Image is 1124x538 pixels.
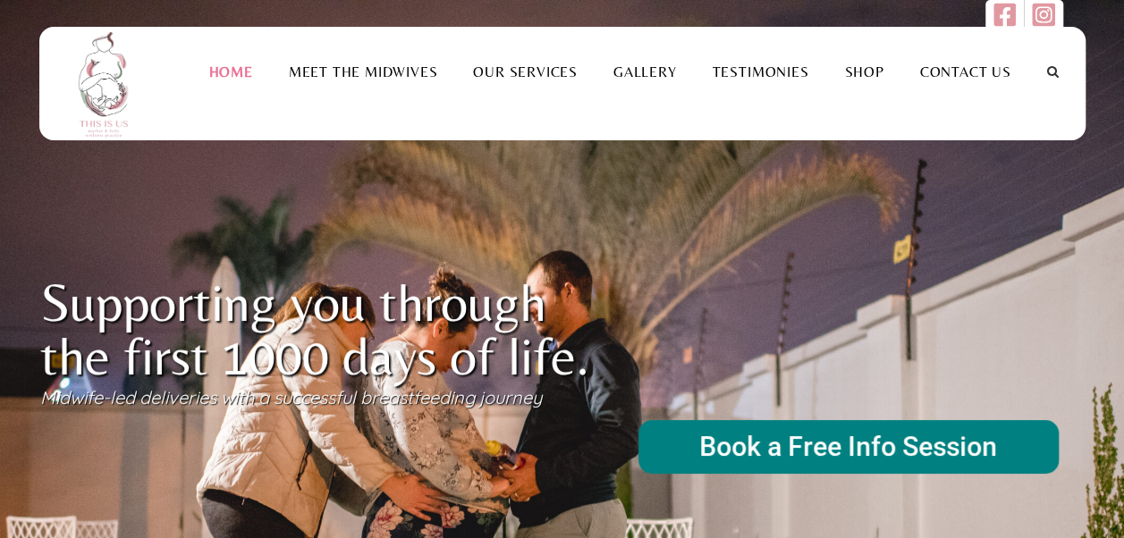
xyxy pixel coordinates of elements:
div: d [439,384,450,411]
div: c [300,384,309,411]
div: d [59,384,70,411]
div: f [413,384,419,411]
a: Contact Us [902,63,1029,80]
div: c [292,384,300,411]
div: t [238,384,244,411]
div: e [378,384,388,411]
div: i [55,384,59,411]
div: s [208,384,216,411]
a: Meet the Midwives [271,63,456,80]
div: f [335,384,342,411]
div: e [199,384,208,411]
div: e [429,384,439,411]
div: e [178,384,188,411]
div: o [484,384,494,411]
rs-layer: Supporting you through the first 1000 days of life. [40,275,610,382]
a: Gallery [596,63,695,80]
a: Shop [826,63,901,80]
div: a [388,384,399,411]
div: w [221,384,234,411]
img: facebook-square.svg [993,2,1016,28]
div: l [160,384,165,411]
div: e [309,384,319,411]
div: d [139,384,150,411]
div: u [282,384,292,411]
div: r [188,384,195,411]
div: s [319,384,327,411]
div: l [351,384,356,411]
div: e [522,384,532,411]
div: r [504,384,511,411]
div: u [342,384,351,411]
div: b [360,384,371,411]
a: Home [190,63,270,80]
div: e [150,384,160,411]
div: v [168,384,178,411]
div: u [494,384,504,411]
div: j [479,384,484,411]
div: l [110,384,114,411]
div: i [234,384,238,411]
div: s [274,384,282,411]
div: n [453,384,464,411]
div: a [258,384,269,411]
div: g [464,384,475,411]
div: i [450,384,453,411]
a: Follow us on Instagram [1032,12,1054,32]
div: r [371,384,378,411]
div: - [103,384,110,411]
a: Testimonies [694,63,826,80]
div: t [407,384,413,411]
div: s [399,384,407,411]
div: h [244,384,254,411]
div: f [87,384,93,411]
div: n [511,384,522,411]
div: y [532,384,542,411]
div: e [114,384,124,411]
div: w [70,384,83,411]
div: i [83,384,87,411]
div: e [419,384,429,411]
img: This is us practice [66,27,147,140]
div: i [195,384,199,411]
img: instagram-square.svg [1032,2,1054,28]
rs-layer: Book a Free Info Session [638,420,1059,474]
div: d [124,384,135,411]
div: s [327,384,335,411]
a: Our Services [455,63,596,80]
div: M [40,384,55,411]
div: e [93,384,103,411]
div: i [165,384,168,411]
